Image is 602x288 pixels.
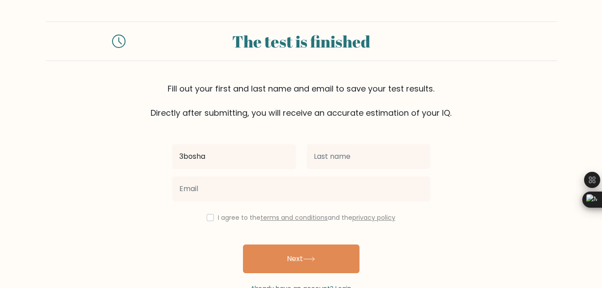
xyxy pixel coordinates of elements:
a: terms and conditions [260,213,328,222]
div: Fill out your first and last name and email to save your test results. Directly after submitting,... [46,83,557,119]
input: Email [172,176,430,201]
input: First name [172,144,296,169]
label: I agree to the and the [218,213,395,222]
button: Next [243,244,359,273]
a: privacy policy [352,213,395,222]
div: The test is finished [136,29,466,53]
input: Last name [307,144,430,169]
